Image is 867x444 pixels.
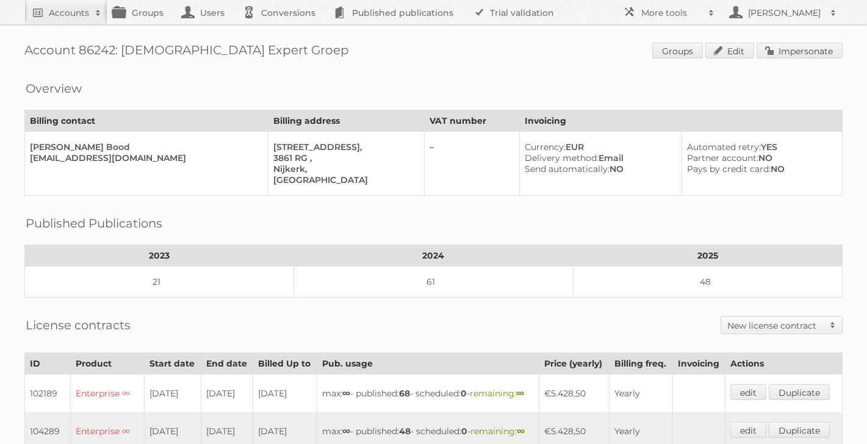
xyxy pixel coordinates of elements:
a: Duplicate [769,422,830,438]
a: New license contract [721,317,842,334]
h2: Accounts [49,7,89,19]
strong: ∞ [516,388,524,399]
span: Send automatically: [525,163,610,174]
div: [STREET_ADDRESS], [273,141,414,152]
td: Enterprise ∞ [71,374,144,413]
td: Yearly [609,374,672,413]
th: 2024 [293,245,573,267]
span: remaining: [470,388,524,399]
th: VAT number [425,110,520,132]
strong: 0 [461,426,467,437]
td: 61 [293,267,573,298]
span: Toggle [824,317,842,334]
th: 2023 [25,245,294,267]
a: edit [730,422,766,438]
h2: [PERSON_NAME] [745,7,824,19]
div: NO [687,163,832,174]
div: [GEOGRAPHIC_DATA] [273,174,414,185]
th: Invoicing [520,110,843,132]
strong: ∞ [517,426,525,437]
th: Actions [725,353,843,374]
td: 48 [574,267,843,298]
a: Groups [652,43,703,59]
span: remaining: [470,426,525,437]
strong: ∞ [342,388,350,399]
a: Impersonate [757,43,843,59]
strong: ∞ [342,426,350,437]
h2: Overview [26,79,82,98]
h2: License contracts [26,316,131,334]
td: – [425,132,520,196]
th: Start date [144,353,201,374]
td: max: - published: - scheduled: - [317,374,539,413]
strong: 48 [399,426,411,437]
th: Billing freq. [609,353,672,374]
th: ID [25,353,71,374]
th: Product [71,353,144,374]
span: Pays by credit card: [687,163,771,174]
th: End date [201,353,253,374]
td: €5.428,50 [539,374,609,413]
div: NO [687,152,832,163]
div: [PERSON_NAME] Bood [30,141,258,152]
td: [DATE] [144,374,201,413]
h1: Account 86242: [DEMOGRAPHIC_DATA] Expert Groep [24,43,843,61]
td: 102189 [25,374,71,413]
div: Nijkerk, [273,163,414,174]
span: Automated retry: [687,141,761,152]
a: Duplicate [769,384,830,400]
th: Pub. usage [317,353,539,374]
strong: 0 [461,388,467,399]
a: Edit [705,43,754,59]
a: edit [730,384,766,400]
div: NO [525,163,672,174]
h2: More tools [641,7,702,19]
strong: 68 [399,388,410,399]
th: Billing contact [25,110,268,132]
div: 3861 RG , [273,152,414,163]
span: Currency: [525,141,566,152]
th: Invoicing [672,353,725,374]
span: Partner account: [687,152,758,163]
th: Billing address [268,110,425,132]
th: Price (yearly) [539,353,609,374]
div: Email [525,152,672,163]
h2: Published Publications [26,214,162,232]
h2: New license contract [727,320,824,332]
td: [DATE] [253,374,317,413]
div: EUR [525,141,672,152]
th: Billed Up to [253,353,317,374]
td: 21 [25,267,294,298]
span: Delivery method: [525,152,599,163]
div: [EMAIL_ADDRESS][DOMAIN_NAME] [30,152,258,163]
div: YES [687,141,832,152]
td: [DATE] [201,374,253,413]
th: 2025 [574,245,843,267]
